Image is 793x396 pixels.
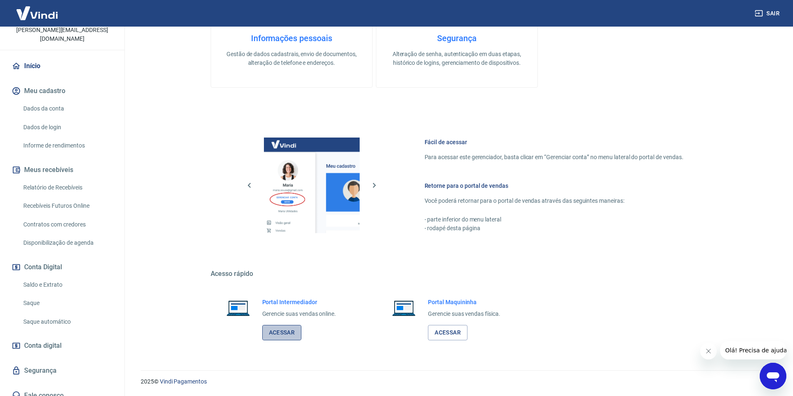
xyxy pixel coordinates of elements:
[20,100,114,117] a: Dados da conta
[5,6,70,12] span: Olá! Precisa de ajuda?
[221,298,256,318] img: Imagem de um notebook aberto
[760,363,786,389] iframe: Botão para abrir a janela de mensagens
[20,216,114,233] a: Contratos com credores
[386,298,421,318] img: Imagem de um notebook aberto
[10,57,114,75] a: Início
[10,82,114,100] button: Meu cadastro
[264,138,360,233] img: Imagem da dashboard mostrando o botão de gerenciar conta na sidebar no lado esquerdo
[428,298,500,306] h6: Portal Maquininha
[262,325,302,340] a: Acessar
[20,119,114,136] a: Dados de login
[10,362,114,380] a: Segurança
[428,325,467,340] a: Acessar
[224,50,359,67] p: Gestão de dados cadastrais, envio de documentos, alteração de telefone e endereços.
[141,377,773,386] p: 2025 ©
[10,258,114,276] button: Conta Digital
[20,234,114,251] a: Disponibilização de agenda
[20,295,114,312] a: Saque
[425,215,684,224] p: - parte inferior do menu lateral
[20,313,114,330] a: Saque automático
[425,153,684,162] p: Para acessar este gerenciador, basta clicar em “Gerenciar conta” no menu lateral do portal de ven...
[20,276,114,293] a: Saldo e Extrato
[753,6,783,21] button: Sair
[20,179,114,196] a: Relatório de Recebíveis
[390,50,524,67] p: Alteração de senha, autenticação em duas etapas, histórico de logins, gerenciamento de dispositivos.
[24,340,62,352] span: Conta digital
[425,197,684,205] p: Você poderá retornar para o portal de vendas através das seguintes maneiras:
[425,224,684,233] p: - rodapé desta página
[425,138,684,146] h6: Fácil de acessar
[160,378,207,385] a: Vindi Pagamentos
[262,310,336,318] p: Gerencie suas vendas online.
[7,26,118,43] p: [PERSON_NAME][EMAIL_ADDRESS][DOMAIN_NAME]
[425,182,684,190] h6: Retorne para o portal de vendas
[390,33,524,43] h4: Segurança
[428,310,500,318] p: Gerencie suas vendas física.
[10,337,114,355] a: Conta digital
[10,161,114,179] button: Meus recebíveis
[20,137,114,154] a: Informe de rendimentos
[700,343,717,359] iframe: Fechar mensagem
[20,197,114,214] a: Recebíveis Futuros Online
[211,270,704,278] h5: Acesso rápido
[10,0,64,26] img: Vindi
[262,298,336,306] h6: Portal Intermediador
[720,341,786,359] iframe: Mensagem da empresa
[224,33,359,43] h4: Informações pessoais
